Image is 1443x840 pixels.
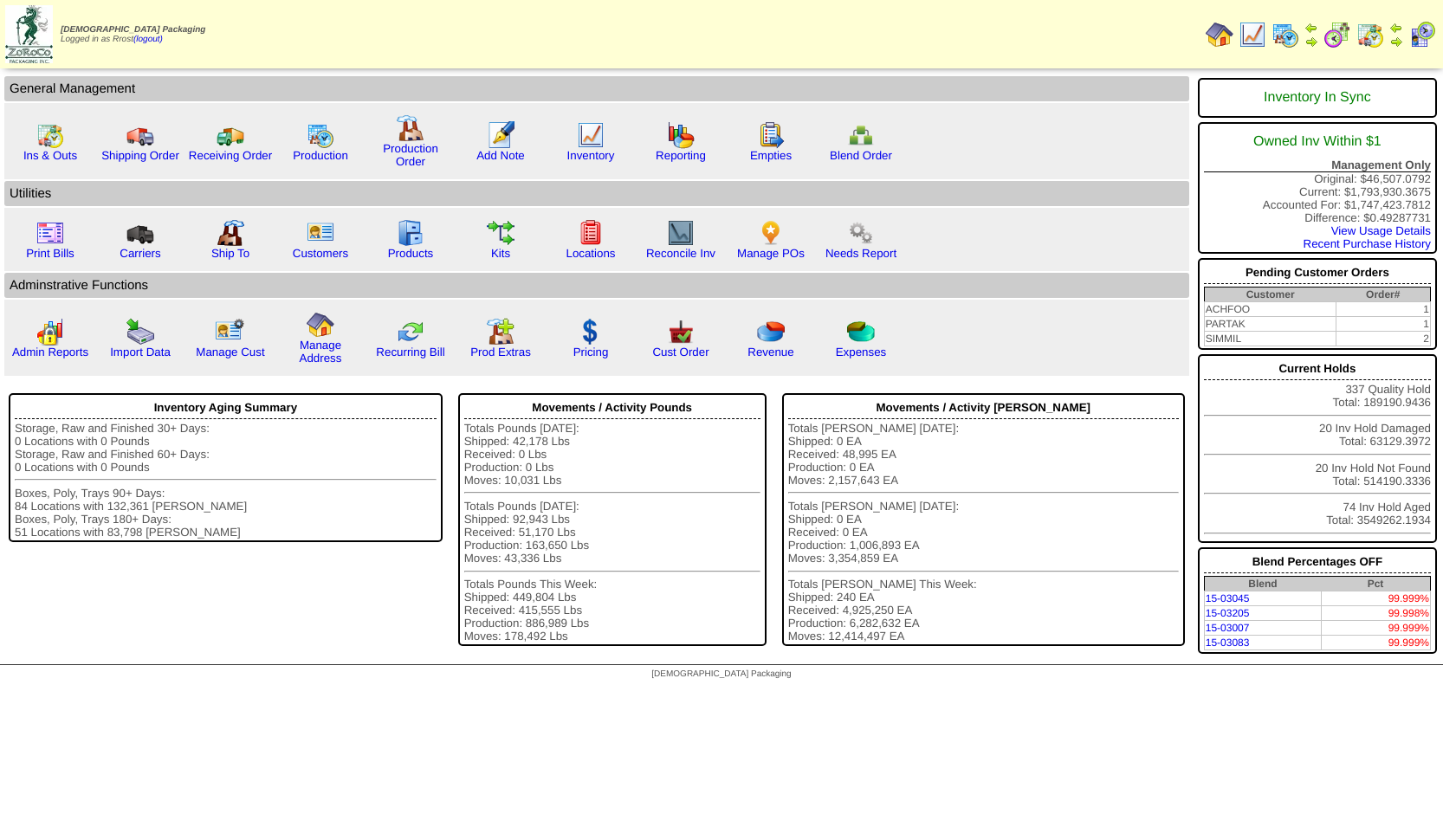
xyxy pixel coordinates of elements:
a: 15-03045 [1206,592,1250,604]
img: cabinet.gif [397,219,424,247]
a: Manage POs [737,247,805,260]
div: Blend Percentages OFF [1204,551,1431,573]
img: home.gif [307,311,334,339]
img: factory.gif [397,114,424,142]
img: line_graph2.gif [667,219,695,247]
a: Add Note [476,149,525,162]
img: prodextras.gif [487,318,514,346]
div: Management Only [1204,158,1431,172]
span: Logged in as Rrost [61,25,205,44]
a: Reconcile Inv [646,247,715,260]
img: arrowright.gif [1389,35,1403,48]
a: Inventory [567,149,615,162]
img: workflow.gif [487,219,514,247]
img: truck.gif [126,121,154,149]
img: import.gif [126,318,154,346]
img: truck2.gif [217,121,244,149]
a: Receiving Order [189,149,272,162]
a: Revenue [747,346,793,359]
img: arrowleft.gif [1304,21,1318,35]
td: 99.999% [1321,591,1430,606]
img: line_graph.gif [1239,21,1266,48]
img: network.png [847,121,875,149]
div: Totals Pounds [DATE]: Shipped: 42,178 Lbs Received: 0 Lbs Production: 0 Lbs Moves: 10,031 Lbs Tot... [464,422,760,643]
img: calendarprod.gif [1272,21,1299,48]
a: Recurring Bill [376,346,444,359]
div: Original: $46,507.0792 Current: $1,793,930.3675 Accounted For: $1,747,423.7812 Difference: $0.492... [1198,122,1437,254]
a: 15-03205 [1206,607,1250,619]
a: Manage Cust [196,346,264,359]
img: calendarblend.gif [1323,21,1351,48]
th: Order# [1336,288,1431,302]
img: managecust.png [215,318,247,346]
img: customers.gif [307,219,334,247]
a: Cust Order [652,346,709,359]
td: Adminstrative Functions [4,273,1189,298]
div: Totals [PERSON_NAME] [DATE]: Shipped: 0 EA Received: 48,995 EA Production: 0 EA Moves: 2,157,643 ... [788,422,1179,643]
img: calendarinout.gif [1356,21,1384,48]
a: Shipping Order [101,149,179,162]
a: Expenses [836,346,887,359]
td: 1 [1336,302,1431,317]
td: 99.999% [1321,621,1430,636]
td: Utilities [4,181,1189,206]
a: Locations [566,247,615,260]
a: Ins & Outs [23,149,77,162]
a: View Usage Details [1331,224,1431,237]
a: Products [388,247,434,260]
a: 15-03007 [1206,622,1250,634]
div: 337 Quality Hold Total: 189190.9436 20 Inv Hold Damaged Total: 63129.3972 20 Inv Hold Not Found T... [1198,354,1437,543]
img: calendarprod.gif [307,121,334,149]
a: Print Bills [26,247,74,260]
td: 99.999% [1321,636,1430,650]
a: Kits [491,247,510,260]
img: reconcile.gif [397,318,424,346]
a: Import Data [110,346,171,359]
a: Recent Purchase History [1304,237,1431,250]
img: home.gif [1206,21,1233,48]
a: Production Order [383,142,438,168]
img: pie_chart.png [757,318,785,346]
a: Production [293,149,348,162]
img: cust_order.png [667,318,695,346]
img: workorder.gif [757,121,785,149]
a: Ship To [211,247,249,260]
span: [DEMOGRAPHIC_DATA] Packaging [61,25,205,35]
img: line_graph.gif [577,121,605,149]
td: General Management [4,76,1189,101]
div: Movements / Activity [PERSON_NAME] [788,397,1179,419]
img: graph.gif [667,121,695,149]
img: locations.gif [577,219,605,247]
th: Customer [1204,288,1336,302]
a: Manage Address [300,339,342,365]
a: Empties [750,149,792,162]
img: po.png [757,219,785,247]
img: orders.gif [487,121,514,149]
th: Pct [1321,577,1430,591]
div: Inventory In Sync [1204,81,1431,114]
img: zoroco-logo-small.webp [5,5,53,63]
span: [DEMOGRAPHIC_DATA] Packaging [651,669,791,679]
div: Pending Customer Orders [1204,262,1431,284]
a: Admin Reports [12,346,88,359]
img: factory2.gif [217,219,244,247]
td: 2 [1336,332,1431,346]
div: Storage, Raw and Finished 30+ Days: 0 Locations with 0 Pounds Storage, Raw and Finished 60+ Days:... [15,422,437,539]
img: truck3.gif [126,219,154,247]
th: Blend [1204,577,1321,591]
td: ACHFOO [1204,302,1336,317]
a: Needs Report [825,247,896,260]
td: 99.998% [1321,606,1430,621]
td: SIMMIL [1204,332,1336,346]
div: Current Holds [1204,358,1431,380]
td: PARTAK [1204,317,1336,332]
a: Pricing [573,346,609,359]
div: Owned Inv Within $1 [1204,126,1431,158]
img: dollar.gif [577,318,605,346]
div: Inventory Aging Summary [15,397,437,419]
img: invoice2.gif [36,219,64,247]
a: Customers [293,247,348,260]
a: 15-03083 [1206,636,1250,649]
div: Movements / Activity Pounds [464,397,760,419]
a: Blend Order [830,149,892,162]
